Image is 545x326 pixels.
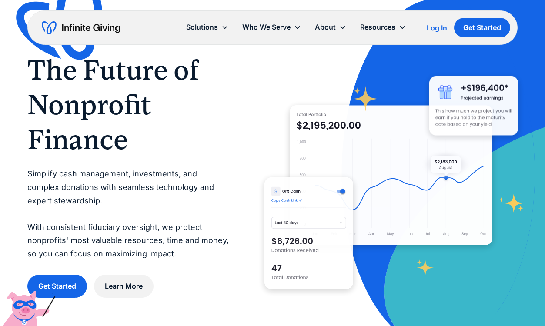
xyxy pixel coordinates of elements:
[315,21,336,33] div: About
[427,24,447,31] div: Log In
[290,105,492,245] img: nonprofit donation platform
[235,18,308,37] div: Who We Serve
[308,18,353,37] div: About
[427,23,447,33] a: Log In
[179,18,235,37] div: Solutions
[27,275,87,298] a: Get Started
[27,53,230,157] h1: The Future of Nonprofit Finance
[94,275,154,298] a: Learn More
[360,21,395,33] div: Resources
[186,21,218,33] div: Solutions
[499,193,524,213] img: fundraising star
[264,177,353,289] img: donation software for nonprofits
[454,18,510,37] a: Get Started
[27,167,230,260] p: Simplify cash management, investments, and complex donations with seamless technology and expert ...
[353,18,413,37] div: Resources
[42,21,120,35] a: home
[242,21,291,33] div: Who We Serve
